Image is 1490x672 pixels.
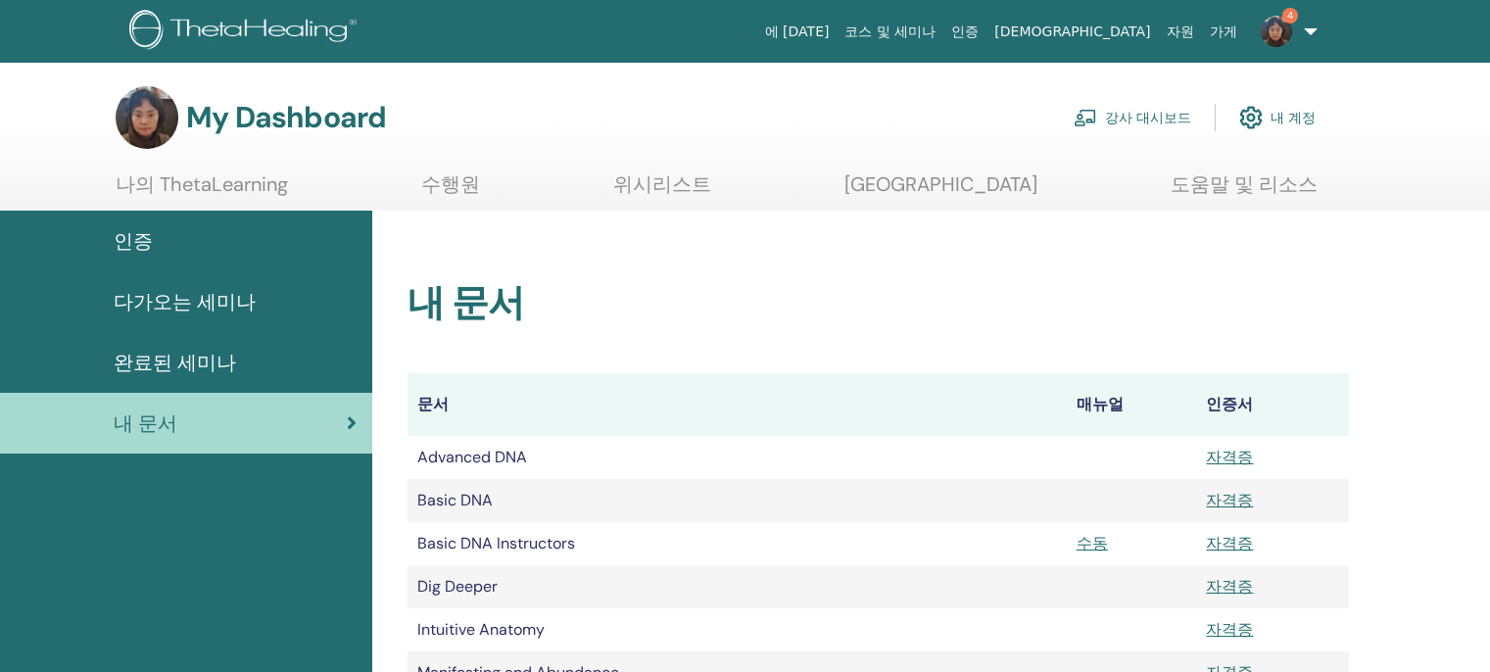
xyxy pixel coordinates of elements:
td: Basic DNA [408,479,1067,522]
img: default.jpg [116,86,178,149]
span: 인증 [114,226,153,256]
td: Intuitive Anatomy [408,608,1067,651]
span: 다가오는 세미나 [114,287,256,316]
a: [DEMOGRAPHIC_DATA] [986,14,1158,50]
h2: 내 문서 [408,281,1349,326]
a: 자격증 [1206,490,1253,510]
span: 4 [1282,8,1298,24]
a: 내 계정 [1239,96,1316,139]
a: 에 [DATE] [757,14,838,50]
td: Dig Deeper [408,565,1067,608]
a: 도움말 및 리소스 [1171,172,1318,211]
h3: My Dashboard [186,100,386,135]
td: Advanced DNA [408,436,1067,479]
a: 가게 [1202,14,1245,50]
a: 자격증 [1206,619,1253,640]
a: [GEOGRAPHIC_DATA] [844,172,1037,211]
img: default.jpg [1261,16,1292,47]
a: 강사 대시보드 [1074,96,1191,139]
a: 인증 [943,14,986,50]
td: Basic DNA Instructors [408,522,1067,565]
a: 코스 및 세미나 [837,14,943,50]
a: 자격증 [1206,447,1253,467]
img: logo.png [129,10,363,54]
span: 완료된 세미나 [114,348,236,377]
a: 자격증 [1206,533,1253,553]
a: 자원 [1159,14,1202,50]
a: 수행원 [421,172,480,211]
img: cog.svg [1239,101,1263,134]
th: 인증서 [1196,373,1349,436]
img: chalkboard-teacher.svg [1074,109,1097,126]
th: 매뉴얼 [1067,373,1197,436]
a: 나의 ThetaLearning [116,172,288,211]
span: 내 문서 [114,408,177,438]
a: 수동 [1077,533,1108,553]
th: 문서 [408,373,1067,436]
a: 위시리스트 [613,172,711,211]
a: 자격증 [1206,576,1253,597]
